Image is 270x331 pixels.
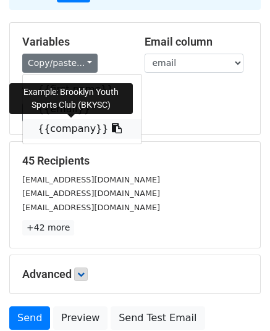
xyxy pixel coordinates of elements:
small: [EMAIL_ADDRESS][DOMAIN_NAME] [22,203,160,212]
small: [EMAIL_ADDRESS][DOMAIN_NAME] [22,175,160,184]
h5: Email column [145,35,248,49]
small: [EMAIL_ADDRESS][DOMAIN_NAME] [22,189,160,198]
a: Copy/paste... [22,54,98,73]
h5: Advanced [22,268,248,281]
h5: 45 Recipients [22,154,248,168]
div: Example: Brooklyn Youth Sports Club (BKYSC) [9,83,133,114]
a: {{company}} [23,119,141,139]
a: Send Test Email [111,306,205,330]
iframe: Chat Widget [208,272,270,331]
a: +42 more [22,220,74,235]
h5: Variables [22,35,126,49]
a: Send [9,306,50,330]
a: Preview [53,306,108,330]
